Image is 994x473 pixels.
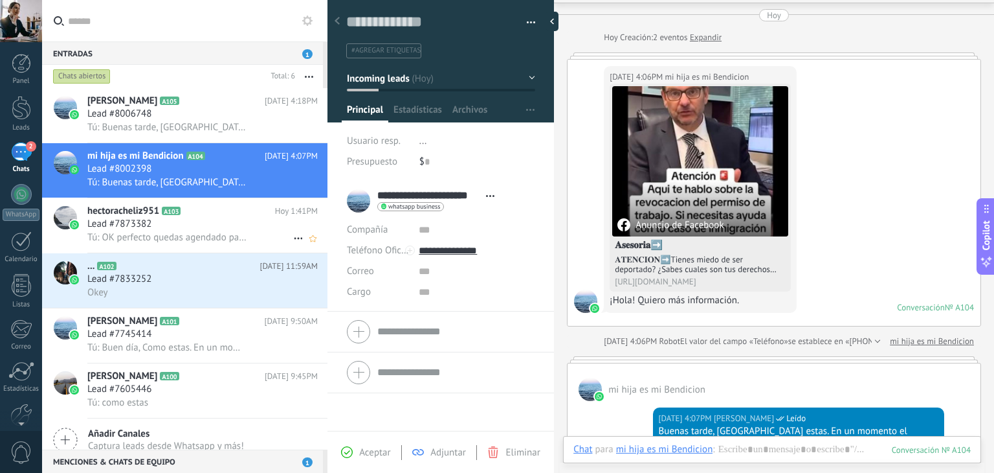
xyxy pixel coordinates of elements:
div: Correo [3,343,40,351]
img: waba.svg [590,304,599,313]
a: avataricon[PERSON_NAME]A101[DATE] 9:50AMLead #7745414Tú: Buen día, Como estas. En un momento el A... [42,308,327,363]
span: para [595,443,613,456]
span: hectoracheliz951 [87,205,159,218]
div: Chats abiertos [53,69,111,84]
span: Principal [347,104,383,122]
span: Usuario resp. [347,135,401,147]
span: Tú: OK perfecto quedas agendado para el día de [DATE] alas 12:00pm ESTAR AL PENDIENTE PARA QUE RE... [87,231,247,244]
img: icon [70,330,79,340]
div: Compañía [347,220,409,240]
div: Hoy [767,9,781,21]
span: Lead #8002398 [87,163,151,176]
a: avataricon...A102[DATE] 11:59AMLead #7833252Okey [42,253,327,308]
span: [DATE] 9:50AM [265,315,318,328]
span: A102 [97,262,116,270]
a: avataricon[PERSON_NAME]A100[DATE] 9:45PMLead #7605446Tú: como estas [42,363,327,418]
img: icon [70,165,79,174]
span: Okey [87,286,108,299]
div: Chats [3,165,40,174]
span: Lead #8006748 [87,108,151,121]
div: Entradas [42,41,323,65]
div: Cargo [347,282,409,303]
span: [DATE] 4:07PM [265,150,318,163]
span: Robot [659,336,680,347]
div: Leads [3,124,40,132]
div: Conversación [897,302,945,313]
img: icon [70,110,79,119]
div: ¡Hola! Quiero más información. [610,294,791,307]
a: Anuncio de Facebook𝐀𝐬𝐞𝐬𝐨𝐫𝐢𝐚➡️𝐀𝐓𝐄𝐍𝐂𝐈𝐎𝐍➡️Tienes miedo de ser deportado? ¿Sabes cuales son tus derec... [612,86,788,289]
span: mi hija es mi Bendicion [608,384,705,396]
a: avatariconmi hija es mi BendicionA104[DATE] 4:07PMLead #8002398Tú: Buenas tarde, [GEOGRAPHIC_DATA... [42,143,327,198]
div: Calendario [3,255,40,264]
span: Leído [786,412,806,425]
div: Panel [3,77,40,86]
div: WhatsApp [3,209,39,221]
span: Tú: Buenas tarde, [GEOGRAPHIC_DATA] estas. En un momento el Abogado se comunicara contigo para da... [87,176,247,189]
div: Ocultar [546,12,558,31]
span: 1 [302,49,313,59]
span: Susana Rocha (Oficina de Venta) [714,412,774,425]
span: whatsapp business [388,203,440,210]
a: avatariconhectoracheliz951A103Hoy 1:41PMLead #7873382Tú: OK perfecto quedas agendado para el día ... [42,198,327,253]
span: Estadísticas [393,104,442,122]
span: [PERSON_NAME] [87,95,157,108]
span: : [712,443,714,456]
span: A103 [162,207,181,215]
div: [DATE] 4:06PM [610,71,665,84]
span: mi hija es mi Bendicion [87,150,184,163]
img: icon [70,275,79,284]
span: 1 [302,457,313,467]
span: Hoy 1:41PM [275,205,318,218]
div: Anuncio de Facebook [617,218,723,231]
div: 104 [892,444,971,456]
a: avataricon[PERSON_NAME]A105[DATE] 4:18PMLead #8006748Tú: Buenas tarde, [GEOGRAPHIC_DATA] estas. E... [42,88,327,143]
span: Tú: Buenas tarde, [GEOGRAPHIC_DATA] estas. En un momento el Abogado se comunicara contigo para da... [87,121,247,133]
span: Lead #7833252 [87,273,151,286]
h4: 𝐀𝐬𝐞𝐬𝐨𝐫𝐢𝐚➡️ [615,239,786,252]
span: Teléfono Oficina [347,244,414,257]
span: se establece en «[PHONE_NUMBER]» [788,335,921,348]
div: [DATE] 4:07PM [659,412,714,425]
span: [DATE] 9:45PM [265,370,318,383]
span: Añadir Canales [88,428,244,440]
div: [URL][DOMAIN_NAME] [615,277,786,286]
a: mi hija es mi Bendicion [890,335,974,348]
span: Eliminar [505,446,540,459]
span: Archivos [452,104,487,122]
span: Copilot [980,221,993,251]
span: Correo [347,265,374,277]
div: Menciones & Chats de equipo [42,450,323,473]
div: Buenas tarde, [GEOGRAPHIC_DATA] estas. En un momento el Abogado se comunicara contigo para darte ... [659,425,938,464]
span: mi hija es mi Bendicion [665,71,749,84]
a: Expandir [690,31,722,44]
span: Captura leads desde Whatsapp y más! [88,440,244,452]
div: Presupuesto [347,152,410,172]
span: Aceptar [359,446,390,459]
span: [DATE] 4:18PM [265,95,318,108]
div: 𝐀𝐓𝐄𝐍𝐂𝐈𝐎𝐍➡️Tienes miedo de ser deportado? ¿Sabes cuales son tus derechos como inmigrante? Permiso ... [615,255,786,274]
img: icon [70,220,79,229]
span: 2 [26,141,36,152]
span: mi hija es mi Bendicion [574,290,597,313]
span: Tú: como estas [87,397,148,409]
button: Correo [347,261,374,282]
span: [PERSON_NAME] [87,370,157,383]
span: Lead #7745414 [87,328,151,341]
div: Estadísticas [3,385,40,393]
span: Lead #7605446 [87,383,151,396]
span: A104 [186,152,205,160]
span: #agregar etiquetas [351,46,421,55]
span: mi hija es mi Bendicion [579,378,602,401]
button: Teléfono Oficina [347,240,409,261]
span: A101 [160,317,179,325]
span: 2 eventos [653,31,687,44]
span: Lead #7873382 [87,218,151,231]
div: Hoy [604,31,620,44]
span: [PERSON_NAME] [87,315,157,328]
span: ... [87,260,94,273]
div: Total: 6 [266,70,295,83]
span: A100 [160,372,179,380]
span: A105 [160,97,179,105]
span: [DATE] 11:59AM [260,260,318,273]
